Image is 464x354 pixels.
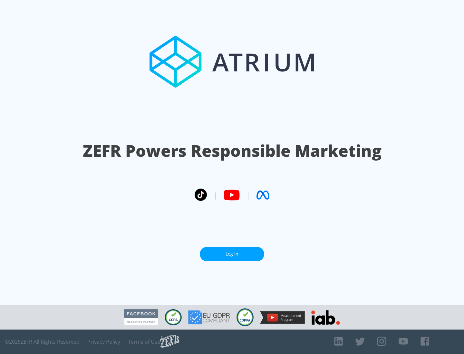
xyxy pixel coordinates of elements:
a: Log In [200,247,264,261]
img: IAB [311,310,340,325]
img: YouTube Measurement Program [260,311,305,324]
img: CCPA Compliant [165,309,182,325]
img: Facebook Marketing Partner [124,309,158,326]
a: Terms of Use [128,339,160,345]
span: © 2025 ZEFR All Rights Reserved [5,339,80,345]
a: Privacy Policy [87,339,120,345]
span: | [213,190,217,200]
img: COPPA Compliant [237,308,254,326]
img: GDPR Compliant [188,310,230,324]
span: | [246,190,250,200]
h1: ZEFR Powers Responsible Marketing [83,140,382,162]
